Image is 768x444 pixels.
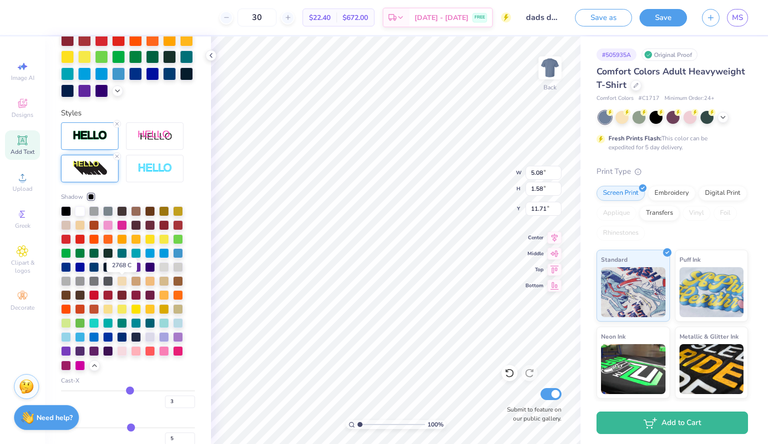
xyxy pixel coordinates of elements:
div: Transfers [639,206,679,221]
div: # 505935A [596,48,636,61]
span: Decorate [10,304,34,312]
div: Styles [61,107,195,119]
span: Metallic & Glitter Ink [679,331,738,342]
button: Save [639,9,687,26]
img: Standard [601,267,665,317]
div: Original Proof [641,48,697,61]
label: Submit to feature on our public gallery. [501,405,561,423]
span: Shadow [61,192,83,201]
span: Neon Ink [601,331,625,342]
span: Greek [15,222,30,230]
span: Minimum Order: 24 + [664,94,714,103]
span: 100 % [427,420,443,429]
div: Embroidery [648,186,695,201]
div: Foil [713,206,737,221]
span: Puff Ink [679,254,700,265]
span: Designs [11,111,33,119]
img: Negative Space [137,163,172,174]
span: Top [525,266,543,273]
span: Clipart & logos [5,259,40,275]
div: Applique [596,206,636,221]
strong: Need help? [36,413,72,423]
span: # C1717 [638,94,659,103]
img: Back [540,58,560,78]
span: Image AI [11,74,34,82]
div: Vinyl [682,206,710,221]
img: Stroke [72,130,107,141]
span: Cast-X [61,376,79,385]
span: Comfort Colors [596,94,633,103]
img: Neon Ink [601,344,665,394]
div: Rhinestones [596,226,645,241]
span: Comfort Colors Adult Heavyweight T-Shirt [596,65,745,91]
span: [DATE] - [DATE] [414,12,468,23]
span: MS [732,12,743,23]
div: Back [543,83,556,92]
img: Puff Ink [679,267,744,317]
strong: Fresh Prints Flash: [608,134,661,142]
span: Center [525,234,543,241]
div: Screen Print [596,186,645,201]
a: MS [727,9,748,26]
div: 2768 C [106,258,137,272]
span: Middle [525,250,543,257]
img: Shadow [137,130,172,142]
img: 3d Illusion [72,160,107,176]
div: This color can be expedited for 5 day delivery. [608,134,731,152]
button: Save as [575,9,632,26]
span: Add Text [10,148,34,156]
span: Upload [12,185,32,193]
input: – – [237,8,276,26]
span: FREE [474,14,485,21]
div: Print Type [596,166,748,177]
span: $672.00 [342,12,368,23]
div: Digital Print [698,186,747,201]
img: Metallic & Glitter Ink [679,344,744,394]
input: Untitled Design [518,7,567,27]
span: Standard [601,254,627,265]
span: $22.40 [309,12,330,23]
span: Bottom [525,282,543,289]
button: Add to Cart [596,412,748,434]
